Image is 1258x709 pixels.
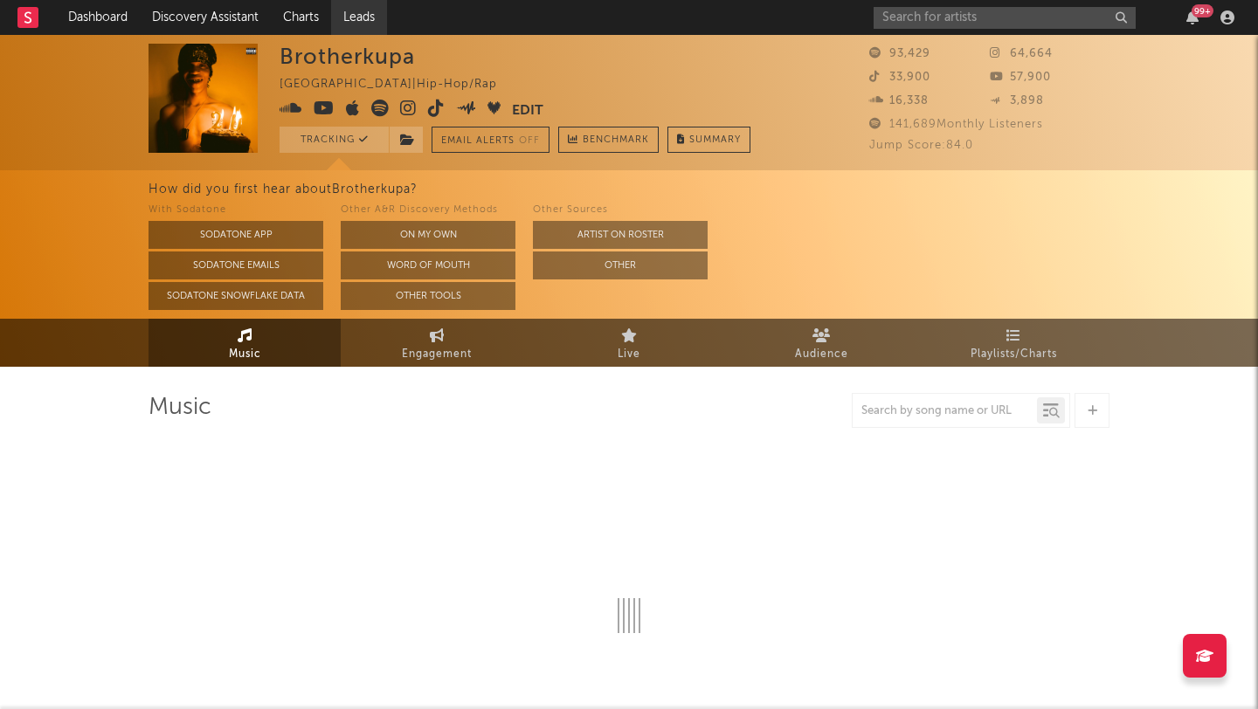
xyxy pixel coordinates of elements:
span: 93,429 [869,48,930,59]
div: [GEOGRAPHIC_DATA] | Hip-Hop/Rap [280,74,517,95]
input: Search by song name or URL [853,404,1037,418]
span: 33,900 [869,72,930,83]
span: Benchmark [583,130,649,151]
span: 16,338 [869,95,929,107]
em: Off [519,136,540,146]
button: Email AlertsOff [432,127,550,153]
div: 99 + [1192,4,1213,17]
a: Audience [725,319,917,367]
button: Summary [667,127,750,153]
a: Engagement [341,319,533,367]
a: Playlists/Charts [917,319,1109,367]
button: Other [533,251,708,279]
span: Music [229,344,261,365]
button: Sodatone Snowflake Data [149,282,323,310]
a: Live [533,319,725,367]
span: 3,898 [990,95,1044,107]
span: Playlists/Charts [971,344,1057,365]
div: Other A&R Discovery Methods [341,200,515,221]
div: With Sodatone [149,200,323,221]
button: 99+ [1186,10,1199,24]
span: 57,900 [990,72,1051,83]
a: Benchmark [558,127,659,153]
span: Summary [689,135,741,145]
span: 64,664 [990,48,1053,59]
button: Other Tools [341,282,515,310]
button: Sodatone App [149,221,323,249]
button: Artist on Roster [533,221,708,249]
span: Audience [795,344,848,365]
div: Brotherkupa [280,44,415,69]
button: Tracking [280,127,389,153]
button: Word Of Mouth [341,251,515,279]
span: 141,689 Monthly Listeners [869,119,1043,130]
span: Live [618,344,640,365]
span: Jump Score: 84.0 [869,140,973,151]
span: Engagement [402,344,472,365]
input: Search for artists [874,7,1136,29]
div: How did you first hear about Brotherkupa ? [149,179,1258,200]
button: Edit [512,100,543,121]
a: Music [149,319,341,367]
div: Other Sources [533,200,708,221]
button: On My Own [341,221,515,249]
button: Sodatone Emails [149,251,323,279]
